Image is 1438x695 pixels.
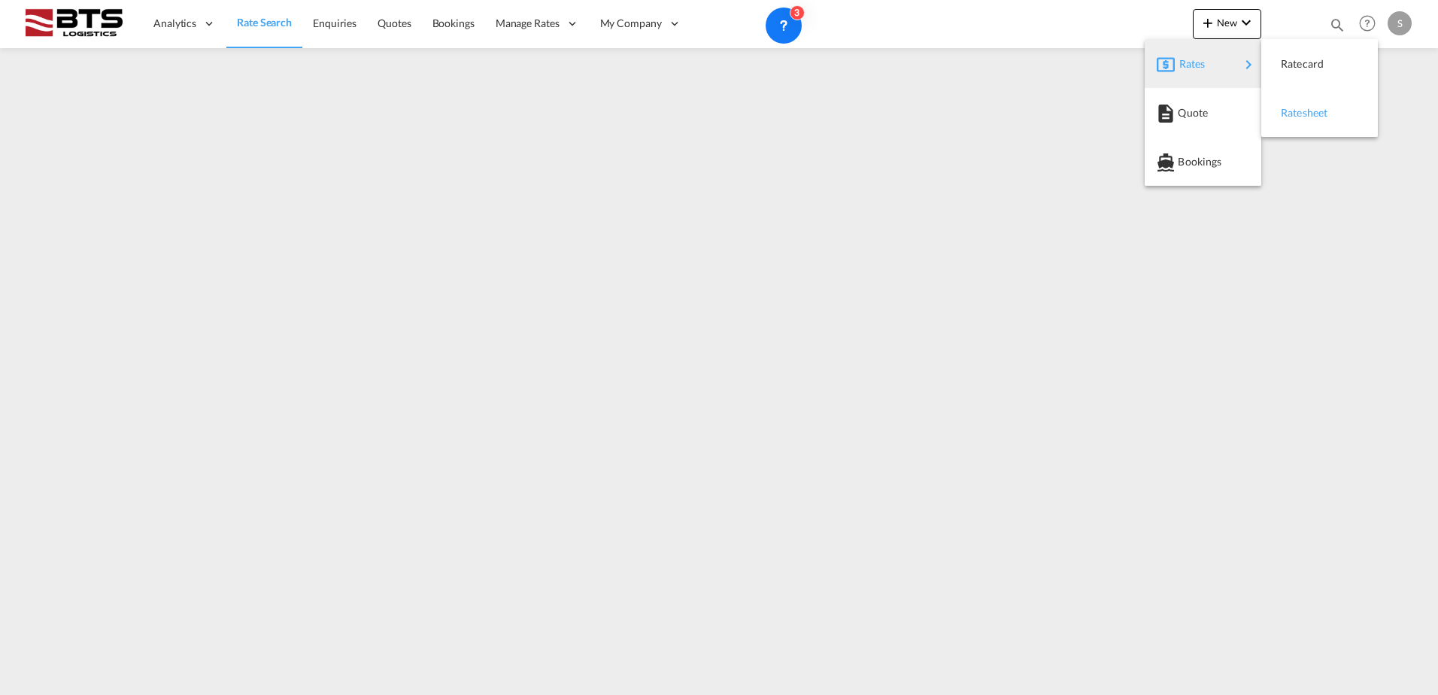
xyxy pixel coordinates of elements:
[1179,49,1197,79] span: Rates
[1157,94,1249,132] div: Quote
[1178,98,1194,128] span: Quote
[1145,88,1261,137] button: Quote
[1239,56,1257,74] md-icon: icon-chevron-right
[1178,147,1194,177] span: Bookings
[1145,137,1261,186] button: Bookings
[1157,143,1249,181] div: Bookings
